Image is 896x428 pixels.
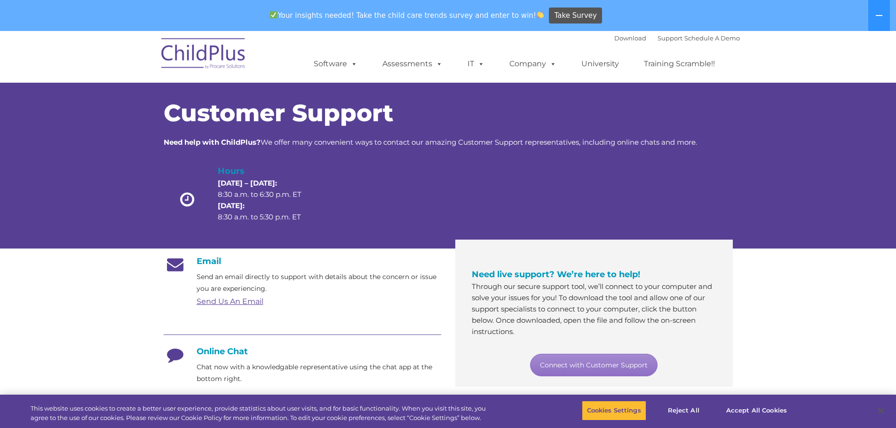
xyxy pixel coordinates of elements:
[658,34,682,42] a: Support
[164,346,441,357] h4: Online Chat
[164,99,393,127] span: Customer Support
[654,401,713,420] button: Reject All
[582,401,646,420] button: Cookies Settings
[721,401,792,420] button: Accept All Cookies
[572,54,628,73] a: University
[218,178,317,223] p: 8:30 a.m. to 6:30 p.m. ET 8:30 a.m. to 5:30 p.m. ET
[31,404,493,422] div: This website uses cookies to create a better user experience, provide statistics about user visit...
[157,31,251,78] img: ChildPlus by Procare Solutions
[472,281,716,337] p: Through our secure support tool, we’ll connect to your computer and solve your issues for you! To...
[197,361,441,385] p: Chat now with a knowledgable representative using the chat app at the bottom right.
[472,269,640,280] span: Need live support? We’re here to help!
[614,34,646,42] a: Download
[500,54,566,73] a: Company
[555,8,597,24] span: Take Survey
[614,34,740,42] font: |
[164,138,697,147] span: We offer many convenient ways to contact our amazing Customer Support representatives, including ...
[458,54,494,73] a: IT
[164,256,441,266] h4: Email
[266,6,548,24] span: Your insights needed! Take the child care trends survey and enter to win!
[537,11,544,18] img: 👏
[197,271,441,295] p: Send an email directly to support with details about the concern or issue you are experiencing.
[197,297,263,306] a: Send Us An Email
[304,54,367,73] a: Software
[634,54,724,73] a: Training Scramble!!
[218,201,245,210] strong: [DATE]:
[549,8,602,24] a: Take Survey
[218,164,317,178] h4: Hours
[373,54,452,73] a: Assessments
[270,11,277,18] img: ✅
[164,138,261,147] strong: Need help with ChildPlus?
[530,354,658,376] a: Connect with Customer Support
[218,179,277,187] strong: [DATE] – [DATE]:
[684,34,740,42] a: Schedule A Demo
[871,400,891,421] button: Close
